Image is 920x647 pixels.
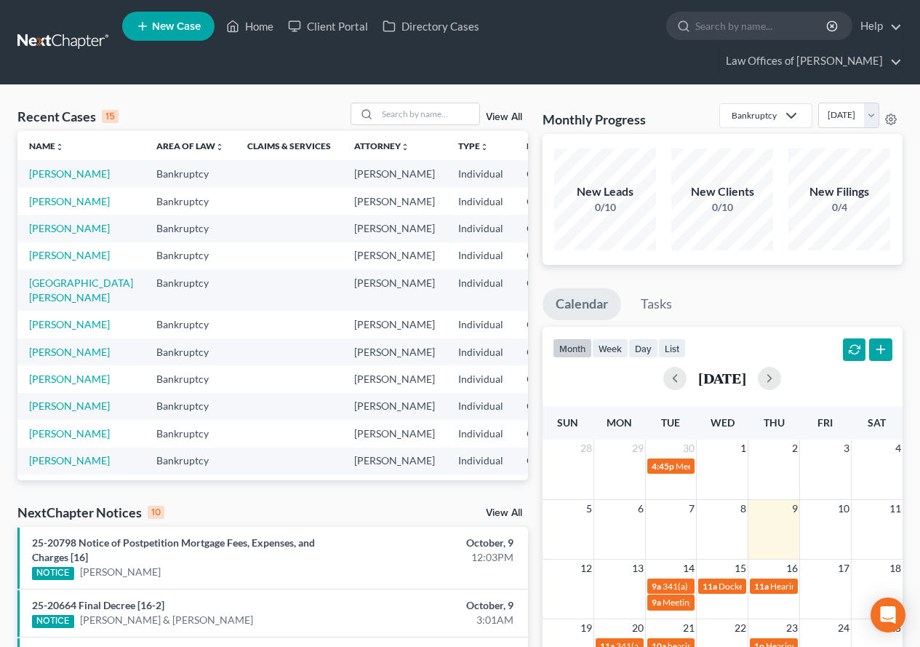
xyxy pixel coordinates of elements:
td: [PERSON_NAME] [343,160,447,187]
a: [PERSON_NAME] [29,373,110,385]
td: CTB [515,448,586,475]
span: 23 [785,619,799,637]
a: [PERSON_NAME] [29,427,110,440]
span: 30 [681,440,696,457]
span: 19 [579,619,593,637]
span: 16 [785,560,799,577]
div: New Leads [554,183,656,200]
a: [PERSON_NAME] [29,454,110,467]
span: 1 [739,440,748,457]
div: October, 9 [362,536,513,550]
a: View All [486,112,522,122]
span: 15 [733,560,748,577]
span: 3 [842,440,851,457]
a: [PERSON_NAME] [29,318,110,330]
div: 3:01AM [362,613,513,627]
td: CTB [515,188,586,215]
span: Tue [661,416,680,429]
span: 11a [754,581,769,592]
td: CTB [515,365,586,392]
td: [PERSON_NAME] [343,448,447,475]
i: unfold_more [401,143,409,151]
a: [PERSON_NAME] [29,195,110,207]
td: [PERSON_NAME] [343,188,447,215]
a: Nameunfold_more [29,140,64,151]
div: NOTICE [32,567,74,580]
td: Individual [447,269,515,311]
td: Individual [447,420,515,447]
td: Individual [447,311,515,338]
span: 4:45p [652,461,674,472]
td: Individual [447,448,515,475]
span: 17 [836,560,851,577]
td: [PERSON_NAME] [343,338,447,365]
div: 10 [148,506,164,519]
span: 9a [652,581,661,592]
td: Bankruptcy [145,448,236,475]
a: Calendar [543,288,621,320]
a: [PERSON_NAME] [29,346,110,358]
a: Attorneyunfold_more [354,140,409,151]
a: [GEOGRAPHIC_DATA][PERSON_NAME] [29,277,133,303]
span: 22 [733,619,748,637]
i: unfold_more [480,143,489,151]
span: 18 [888,560,903,577]
span: Hearing for [PERSON_NAME] [770,581,884,592]
span: Meeting of Creditors for [PERSON_NAME] [663,597,824,608]
a: Tasks [628,288,685,320]
a: Client Portal [281,13,375,39]
span: 9 [791,500,799,517]
td: Individual [447,393,515,420]
td: Bankruptcy [145,393,236,420]
td: Bankruptcy [145,242,236,269]
div: 0/10 [671,200,773,215]
td: Bankruptcy [145,365,236,392]
a: Help [853,13,902,39]
a: Home [219,13,281,39]
a: Area of Lawunfold_more [156,140,224,151]
span: 2 [791,440,799,457]
input: Search by name... [377,103,479,124]
td: Bankruptcy [145,311,236,338]
td: [PERSON_NAME] [343,475,447,501]
span: 11 [888,500,903,517]
span: Wed [711,416,735,429]
span: New Case [152,21,201,32]
a: [PERSON_NAME] [29,167,110,180]
td: [PERSON_NAME] [343,215,447,242]
div: 12:03PM [362,550,513,565]
td: CTB [515,338,586,365]
td: [PERSON_NAME] [343,242,447,269]
span: 28 [579,440,593,457]
input: Search by name... [695,12,828,39]
span: 29 [631,440,645,457]
span: 8 [739,500,748,517]
a: Directory Cases [375,13,487,39]
td: Bankruptcy [145,475,236,501]
a: 25-20798 Notice of Postpetition Mortgage Fees, Expenses, and Charges [16] [32,536,315,563]
button: week [592,338,628,358]
td: CTB [515,242,586,269]
h2: [DATE] [698,370,746,386]
td: [PERSON_NAME] [343,365,447,392]
span: Sat [868,416,886,429]
span: 6 [636,500,645,517]
td: Individual [447,160,515,187]
span: 10 [836,500,851,517]
button: list [658,338,686,358]
span: 341(a) meeting for [PERSON_NAME] [663,581,803,592]
button: month [553,338,592,358]
td: Bankruptcy [145,188,236,215]
span: 20 [631,619,645,637]
div: 15 [102,110,119,123]
a: 25-20664 Final Decree [16-2] [32,599,164,611]
td: [PERSON_NAME] [343,269,447,311]
td: Bankruptcy [145,160,236,187]
td: CTB [515,420,586,447]
div: Recent Cases [17,108,119,125]
span: Mon [607,416,632,429]
span: 7 [687,500,696,517]
span: 12 [579,560,593,577]
td: Bankruptcy [145,338,236,365]
td: CTB [515,311,586,338]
